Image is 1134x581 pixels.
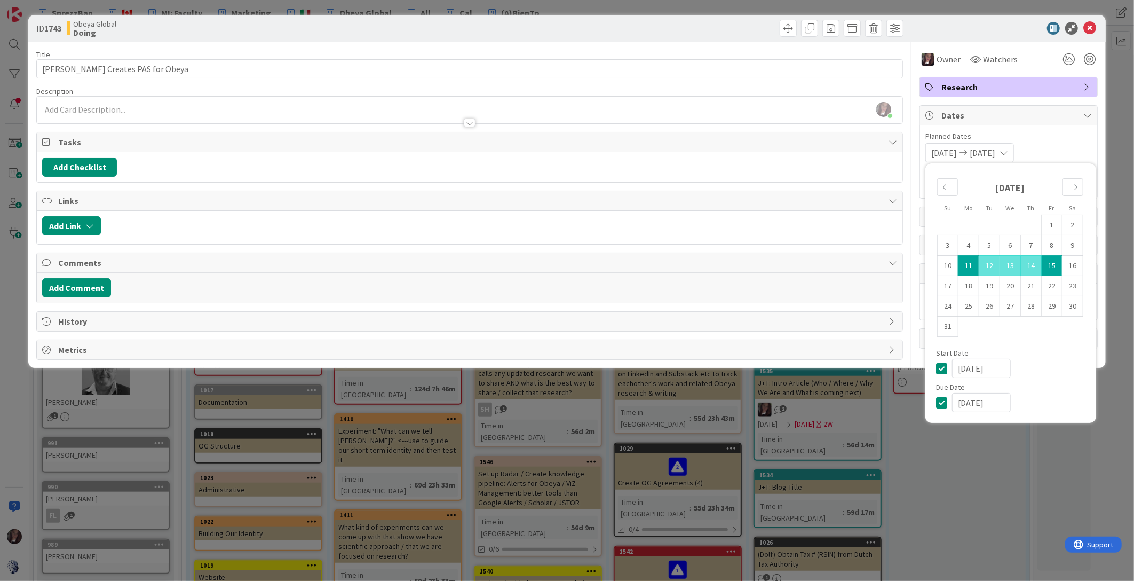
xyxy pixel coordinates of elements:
[1000,256,1020,276] td: Selected. Wednesday, 08/13/2025 12:00 PM
[1020,256,1041,276] td: Selected. Thursday, 08/14/2025 12:00 PM
[1041,256,1062,276] td: Selected as end date. Friday, 08/15/2025 12:00 PM
[1062,235,1083,256] td: Choose Saturday, 08/09/2025 12:00 PM as your check-in date. It’s available.
[936,349,969,357] span: Start Date
[983,53,1018,66] span: Watchers
[941,109,1078,122] span: Dates
[58,343,883,356] span: Metrics
[952,393,1011,412] input: MM/DD/YYYY
[42,216,101,235] button: Add Link
[1041,215,1062,235] td: Choose Friday, 08/01/2025 12:00 PM as your check-in date. It’s available.
[979,256,1000,276] td: Selected. Tuesday, 08/12/2025 12:00 PM
[58,136,883,148] span: Tasks
[58,256,883,269] span: Comments
[958,235,979,256] td: Choose Monday, 08/04/2025 12:00 PM as your check-in date. It’s available.
[1005,204,1014,212] small: We
[1062,215,1083,235] td: Choose Saturday, 08/02/2025 12:00 PM as your check-in date. It’s available.
[1000,235,1020,256] td: Choose Wednesday, 08/06/2025 12:00 PM as your check-in date. It’s available.
[931,146,957,159] span: [DATE]
[937,317,958,337] td: Choose Sunday, 08/31/2025 12:00 PM as your check-in date. It’s available.
[1020,296,1041,317] td: Choose Thursday, 08/28/2025 12:00 PM as your check-in date. It’s available.
[979,235,1000,256] td: Choose Tuesday, 08/05/2025 12:00 PM as your check-in date. It’s available.
[944,204,951,212] small: Su
[937,235,958,256] td: Choose Sunday, 08/03/2025 12:00 PM as your check-in date. It’s available.
[1049,204,1054,212] small: Fr
[1027,204,1034,212] small: Th
[925,131,1092,142] span: Planned Dates
[58,315,883,328] span: History
[876,102,891,117] img: WIonnMY7p3XofgUWOABbbE3lo9ZeZucQ.jpg
[958,296,979,317] td: Choose Monday, 08/25/2025 12:00 PM as your check-in date. It’s available.
[44,23,61,34] b: 1743
[36,22,61,35] span: ID
[36,87,73,96] span: Description
[1020,235,1041,256] td: Choose Thursday, 08/07/2025 12:00 PM as your check-in date. It’s available.
[937,276,958,296] td: Choose Sunday, 08/17/2025 12:00 PM as your check-in date. It’s available.
[1041,296,1062,317] td: Choose Friday, 08/29/2025 12:00 PM as your check-in date. It’s available.
[1000,276,1020,296] td: Choose Wednesday, 08/20/2025 12:00 PM as your check-in date. It’s available.
[937,256,958,276] td: Choose Sunday, 08/10/2025 12:00 PM as your check-in date. It’s available.
[42,278,111,297] button: Add Comment
[995,182,1025,194] strong: [DATE]
[1041,276,1062,296] td: Choose Friday, 08/22/2025 12:00 PM as your check-in date. It’s available.
[1062,256,1083,276] td: Choose Saturday, 08/16/2025 12:00 PM as your check-in date. It’s available.
[1062,276,1083,296] td: Choose Saturday, 08/23/2025 12:00 PM as your check-in date. It’s available.
[36,59,903,78] input: type card name here...
[73,28,116,37] b: Doing
[952,359,1011,378] input: MM/DD/YYYY
[1041,235,1062,256] td: Choose Friday, 08/08/2025 12:00 PM as your check-in date. It’s available.
[941,81,1078,93] span: Research
[1062,178,1083,196] div: Move forward to switch to the next month.
[964,204,972,212] small: Mo
[937,296,958,317] td: Choose Sunday, 08/24/2025 12:00 PM as your check-in date. It’s available.
[986,204,993,212] small: Tu
[1020,276,1041,296] td: Choose Thursday, 08/21/2025 12:00 PM as your check-in date. It’s available.
[958,256,979,276] td: Selected as start date. Monday, 08/11/2025 12:00 PM
[937,53,961,66] span: Owner
[1000,296,1020,317] td: Choose Wednesday, 08/27/2025 12:00 PM as your check-in date. It’s available.
[42,158,117,177] button: Add Checklist
[979,296,1000,317] td: Choose Tuesday, 08/26/2025 12:00 PM as your check-in date. It’s available.
[937,178,958,196] div: Move backward to switch to the previous month.
[979,276,1000,296] td: Choose Tuesday, 08/19/2025 12:00 PM as your check-in date. It’s available.
[22,2,49,14] span: Support
[1069,204,1076,212] small: Sa
[936,383,965,391] span: Due Date
[922,53,934,66] img: TD
[36,50,50,59] label: Title
[1062,296,1083,317] td: Choose Saturday, 08/30/2025 12:00 PM as your check-in date. It’s available.
[73,20,116,28] span: Obeya Global
[925,169,1095,349] div: Calendar
[970,146,995,159] span: [DATE]
[958,276,979,296] td: Choose Monday, 08/18/2025 12:00 PM as your check-in date. It’s available.
[58,194,883,207] span: Links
